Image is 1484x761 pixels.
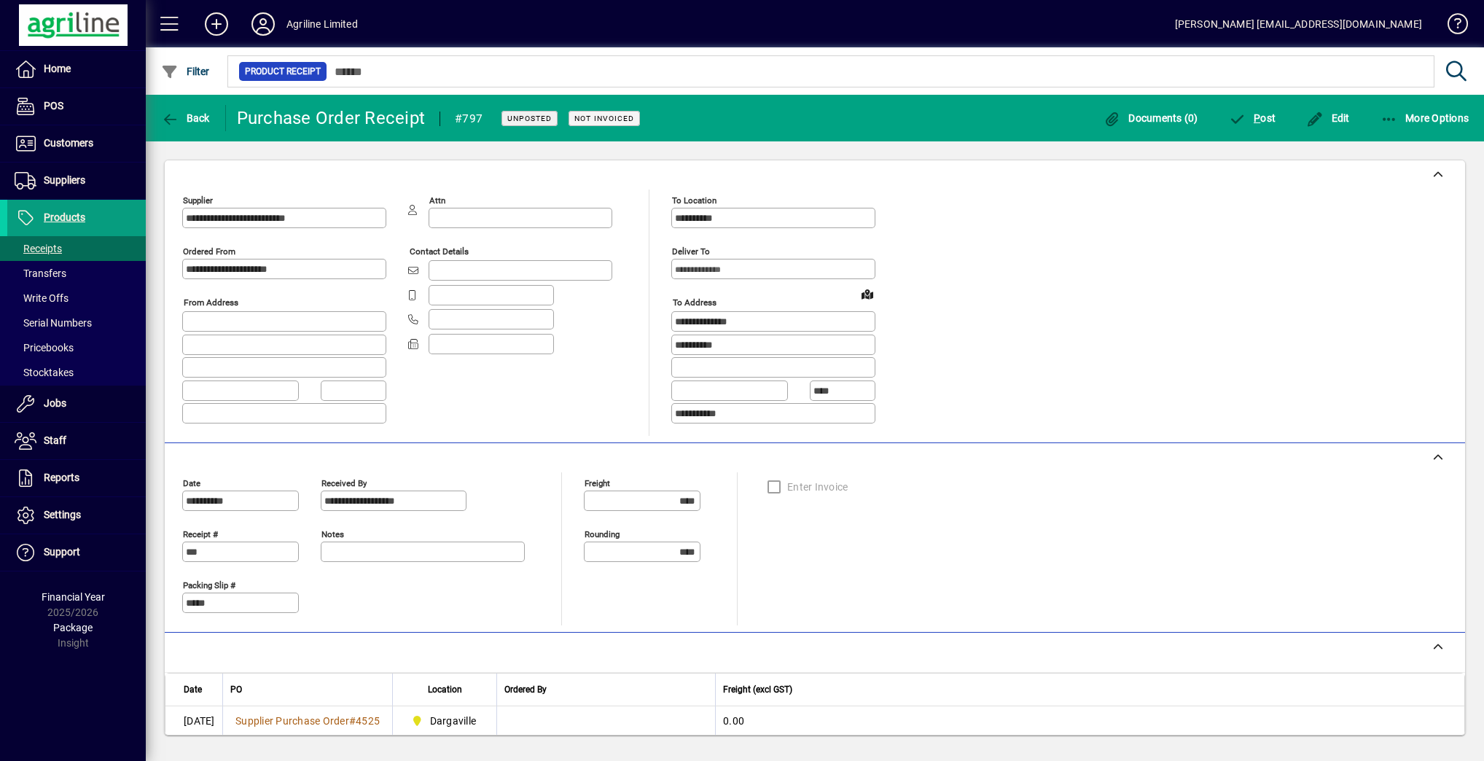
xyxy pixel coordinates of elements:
[574,114,634,123] span: Not Invoiced
[44,211,85,223] span: Products
[7,236,146,261] a: Receipts
[7,423,146,459] a: Staff
[7,360,146,385] a: Stocktakes
[1437,3,1466,50] a: Knowledge Base
[349,715,356,727] span: #
[7,88,146,125] a: POS
[230,713,385,729] a: Supplier Purchase Order#4525
[230,682,242,698] span: PO
[15,367,74,378] span: Stocktakes
[1100,105,1202,131] button: Documents (0)
[44,472,79,483] span: Reports
[240,11,286,37] button: Profile
[585,477,610,488] mat-label: Freight
[672,246,710,257] mat-label: Deliver To
[7,460,146,496] a: Reports
[7,534,146,571] a: Support
[15,292,69,304] span: Write Offs
[183,246,235,257] mat-label: Ordered from
[184,682,215,698] div: Date
[245,64,321,79] span: Product Receipt
[7,125,146,162] a: Customers
[1175,12,1422,36] div: [PERSON_NAME] [EMAIL_ADDRESS][DOMAIN_NAME]
[715,706,1464,735] td: 0.00
[7,261,146,286] a: Transfers
[15,268,66,279] span: Transfers
[321,528,344,539] mat-label: Notes
[161,112,210,124] span: Back
[1229,112,1276,124] span: ost
[428,682,462,698] span: Location
[7,311,146,335] a: Serial Numbers
[44,397,66,409] span: Jobs
[44,546,80,558] span: Support
[1225,105,1280,131] button: Post
[455,107,483,130] div: #797
[7,335,146,360] a: Pricebooks
[183,477,200,488] mat-label: Date
[723,682,792,698] span: Freight (excl GST)
[286,12,358,36] div: Agriline Limited
[585,528,620,539] mat-label: Rounding
[42,591,105,603] span: Financial Year
[430,714,477,728] span: Dargaville
[157,58,214,85] button: Filter
[15,342,74,354] span: Pricebooks
[356,715,380,727] span: 4525
[44,137,93,149] span: Customers
[165,706,222,735] td: [DATE]
[146,105,226,131] app-page-header-button: Back
[44,434,66,446] span: Staff
[504,682,708,698] div: Ordered By
[44,174,85,186] span: Suppliers
[237,106,426,130] div: Purchase Order Receipt
[1380,112,1469,124] span: More Options
[157,105,214,131] button: Back
[7,51,146,87] a: Home
[15,243,62,254] span: Receipts
[7,386,146,422] a: Jobs
[407,712,482,730] span: Dargaville
[672,195,716,206] mat-label: To location
[230,682,385,698] div: PO
[193,11,240,37] button: Add
[184,682,202,698] span: Date
[1104,112,1198,124] span: Documents (0)
[161,66,210,77] span: Filter
[44,63,71,74] span: Home
[183,195,213,206] mat-label: Supplier
[723,682,1446,698] div: Freight (excl GST)
[7,497,146,534] a: Settings
[7,286,146,311] a: Write Offs
[44,509,81,520] span: Settings
[507,114,552,123] span: Unposted
[321,477,367,488] mat-label: Received by
[1303,105,1354,131] button: Edit
[504,682,547,698] span: Ordered By
[7,163,146,199] a: Suppliers
[183,579,235,590] mat-label: Packing Slip #
[429,195,445,206] mat-label: Attn
[1254,112,1260,124] span: P
[53,622,93,633] span: Package
[44,100,63,112] span: POS
[15,317,92,329] span: Serial Numbers
[183,528,218,539] mat-label: Receipt #
[1306,112,1350,124] span: Edit
[235,715,349,727] span: Supplier Purchase Order
[856,282,879,305] a: View on map
[1377,105,1473,131] button: More Options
